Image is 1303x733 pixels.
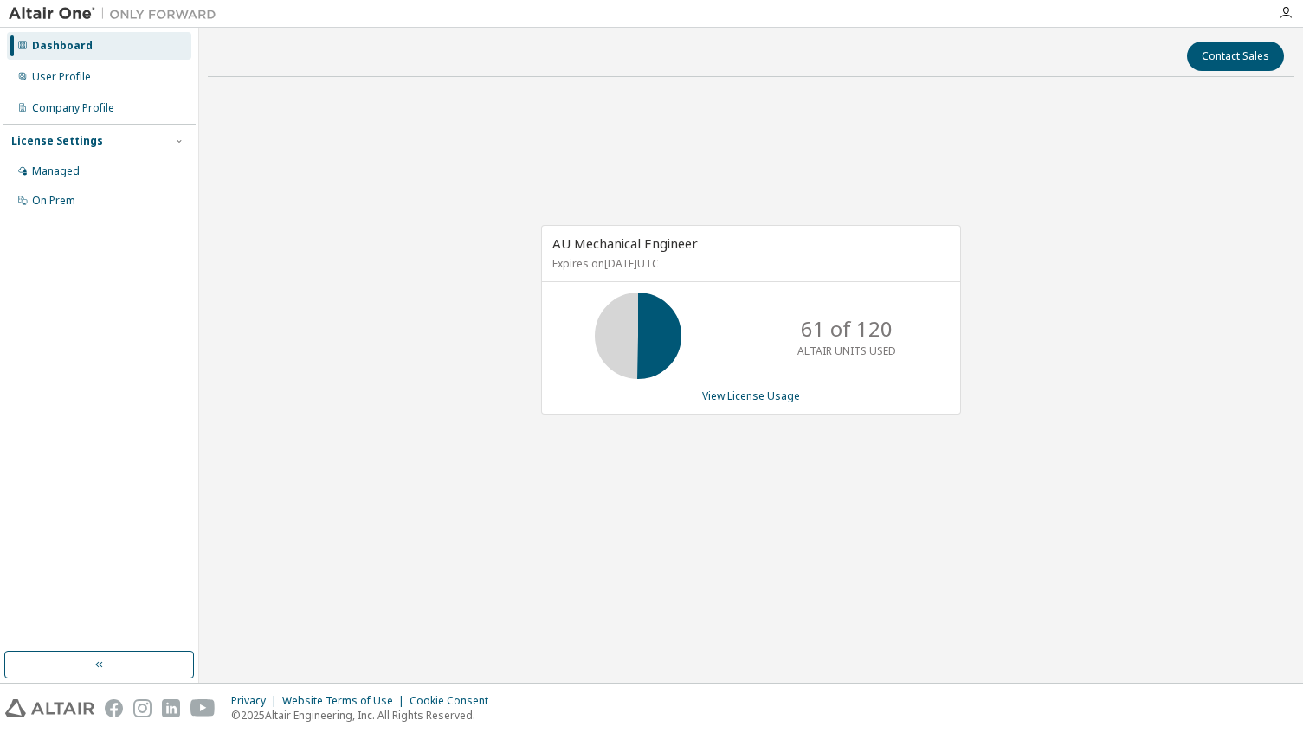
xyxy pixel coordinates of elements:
[1187,42,1284,71] button: Contact Sales
[9,5,225,23] img: Altair One
[801,314,893,344] p: 61 of 120
[133,699,152,717] img: instagram.svg
[32,194,75,208] div: On Prem
[282,694,410,708] div: Website Terms of Use
[162,699,180,717] img: linkedin.svg
[32,164,80,178] div: Managed
[410,694,499,708] div: Cookie Consent
[702,389,800,403] a: View License Usage
[231,708,499,723] p: © 2025 Altair Engineering, Inc. All Rights Reserved.
[32,70,91,84] div: User Profile
[11,134,103,148] div: License Settings
[32,101,114,115] div: Company Profile
[231,694,282,708] div: Privacy
[552,256,945,271] p: Expires on [DATE] UTC
[5,699,94,717] img: altair_logo.svg
[190,699,216,717] img: youtube.svg
[32,39,93,53] div: Dashboard
[797,344,896,358] p: ALTAIR UNITS USED
[552,235,698,252] span: AU Mechanical Engineer
[105,699,123,717] img: facebook.svg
